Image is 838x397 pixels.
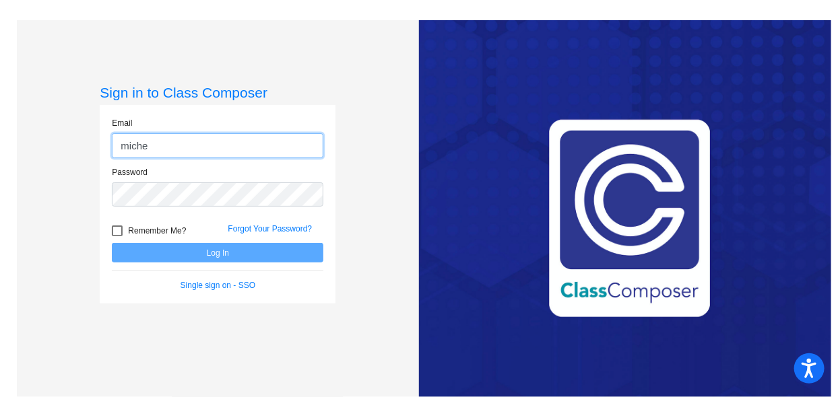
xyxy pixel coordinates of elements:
h3: Sign in to Class Composer [100,84,335,101]
span: Remember Me? [128,223,186,239]
label: Email [112,117,132,129]
button: Log In [112,243,323,262]
a: Forgot Your Password? [228,224,312,233]
a: Single sign on - SSO [181,281,255,290]
label: Password [112,166,148,178]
